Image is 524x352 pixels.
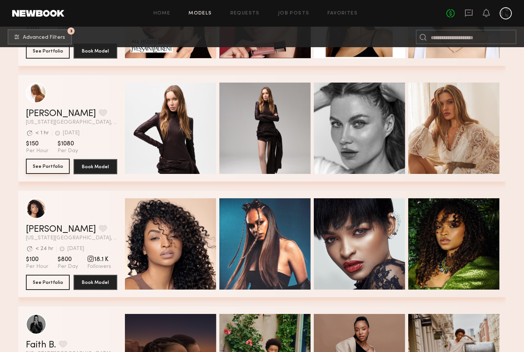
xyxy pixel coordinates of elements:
div: < 1 hr [35,131,49,136]
a: Home [153,11,171,16]
span: Per Day [58,148,78,155]
a: [PERSON_NAME] [26,225,96,234]
span: Advanced Filters [23,35,65,40]
span: [US_STATE][GEOGRAPHIC_DATA], [GEOGRAPHIC_DATA] [26,236,117,241]
button: 3Advanced Filters [8,29,72,45]
span: [US_STATE][GEOGRAPHIC_DATA], [GEOGRAPHIC_DATA] [26,120,117,126]
button: Book Model [73,44,117,59]
span: $1080 [58,140,78,148]
button: See Portfolio [26,159,70,174]
a: Requests [230,11,260,16]
a: Faith B. [26,341,56,350]
span: $100 [26,256,48,264]
div: [DATE] [67,247,84,252]
a: Favorites [327,11,358,16]
button: Book Model [73,159,117,175]
span: Per Day [58,264,78,271]
span: 3 [70,29,72,33]
button: See Portfolio [26,44,70,59]
span: $150 [26,140,48,148]
button: Book Model [73,275,117,290]
span: Per Hour [26,148,48,155]
a: Models [189,11,212,16]
div: [DATE] [63,131,80,136]
span: Per Hour [26,264,48,271]
span: Followers [87,264,111,271]
span: $800 [58,256,78,264]
a: Job Posts [278,11,310,16]
a: [PERSON_NAME] [26,110,96,119]
div: < 24 hr [35,247,53,252]
button: See Portfolio [26,275,70,290]
a: See Portfolio [26,159,70,175]
span: 18.1 K [87,256,111,264]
